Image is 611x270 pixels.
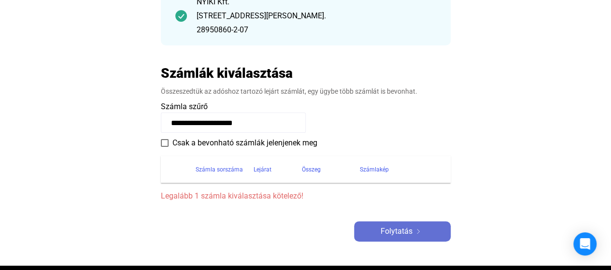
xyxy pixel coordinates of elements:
div: Összeg [302,164,321,175]
div: [STREET_ADDRESS][PERSON_NAME]. [197,10,436,22]
div: Összeg [302,164,360,175]
div: Számla sorszáma [196,164,254,175]
div: Open Intercom Messenger [573,232,597,256]
span: Legalább 1 számla kiválasztása kötelező! [161,190,451,202]
div: Lejárat [254,164,271,175]
div: Összeszedtük az adóshoz tartozó lejárt számlát, egy ügybe több számlát is bevonhat. [161,86,451,96]
img: checkmark-darker-green-circle [175,10,187,22]
button: Folytatásarrow-right-white [354,221,451,242]
div: Számlakép [360,164,389,175]
span: Csak a bevonható számlák jelenjenek meg [172,137,317,149]
div: Lejárat [254,164,302,175]
span: Folytatás [381,226,412,237]
img: arrow-right-white [412,229,424,234]
div: Számlakép [360,164,439,175]
span: Számla szűrő [161,102,208,111]
div: Számla sorszáma [196,164,243,175]
div: 28950860-2-07 [197,24,436,36]
h2: Számlák kiválasztása [161,65,293,82]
